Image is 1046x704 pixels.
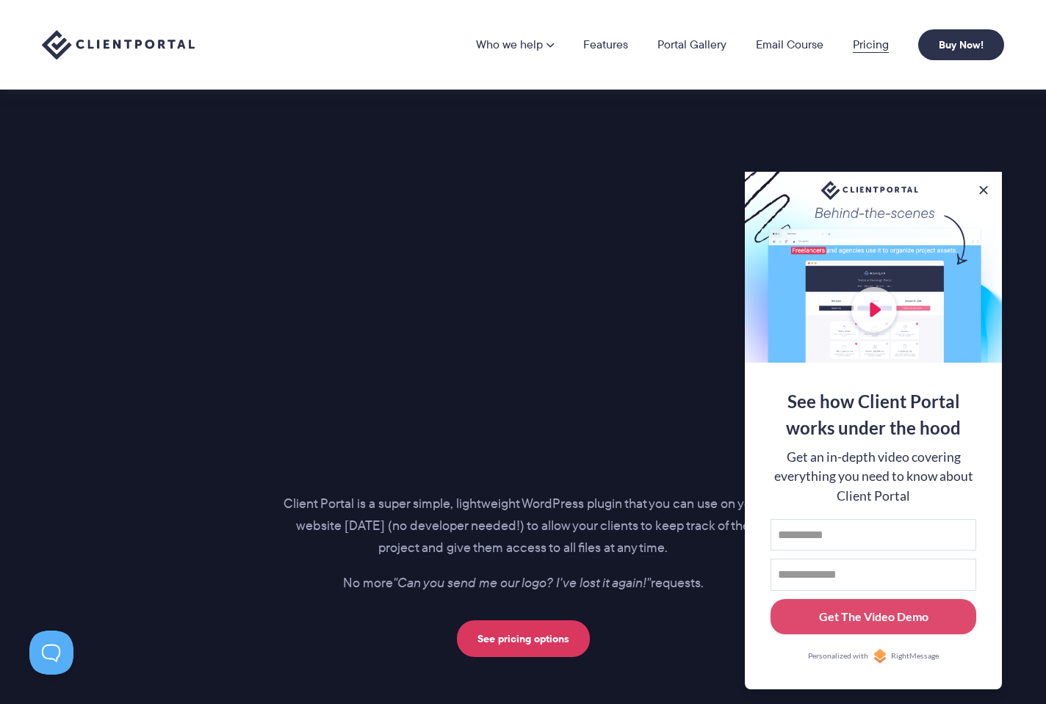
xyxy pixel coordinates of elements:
span: RightMessage [891,650,939,662]
div: Get an in-depth video covering everything you need to know about Client Portal [771,448,976,506]
a: Who we help [476,39,554,51]
span: Personalized with [808,650,868,662]
button: Get The Video Demo [771,599,976,635]
p: No more requests. [283,573,763,595]
a: Pricing [853,39,889,51]
div: Get The Video Demo [819,608,928,625]
a: Portal Gallery [657,39,726,51]
iframe: Toggle Customer Support [29,631,73,675]
a: See pricing options [457,620,590,657]
a: Buy Now! [918,29,1004,60]
a: Features [583,39,628,51]
a: Personalized withRightMessage [771,649,976,664]
img: Personalized with RightMessage [873,649,887,664]
i: "Can you send me our logo? I've lost it again!" [393,573,651,592]
p: Client Portal is a super simple, lightweight WordPress plugin that you can use on your website [D... [283,493,763,559]
div: See how Client Portal works under the hood [771,388,976,441]
a: Email Course [756,39,823,51]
